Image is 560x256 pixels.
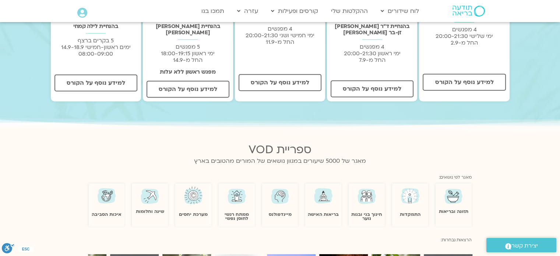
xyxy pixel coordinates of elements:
span: למידע נוסף על הקורס [159,86,217,92]
strong: מפגש ראשון ללא עלות [160,68,216,76]
p: 5 מפגשים ימי ראשון 18:00-19:15 [147,43,229,63]
span: 08:00-09:00 [78,50,113,57]
span: למידע נוסף על הקורס [435,79,493,85]
span: החל מ-14.9 [173,56,202,64]
p: 5 בקרים ברצף ימים ראשון-חמישי 14.9-18.9 [54,37,137,57]
a: לוח שידורים [377,4,423,18]
a: למידע נוסף על הקורס [54,74,137,91]
a: ההקלטות שלי [327,4,371,18]
a: מיינדפולנס [269,211,292,217]
span: החל מ-2.9 [451,39,478,46]
a: תמכו בנו [198,4,228,18]
a: למידע נוסף על הקורס [423,74,506,91]
a: יצירת קשר [486,238,556,252]
a: ממתח רגשי לחוסן נפשי [225,211,249,221]
span: למידע נוסף על הקורס [67,80,125,86]
p: 4 מפגשים ימי שלישי 20:00-21:30 [423,26,506,46]
a: תזונה ובריאות [439,208,468,214]
a: מערכת יחסים [179,211,208,217]
h2: בהנחיית לילה קמחי [54,23,137,29]
h2: בהנחיית ד"ר [PERSON_NAME] זן-בר [PERSON_NAME] [331,23,413,36]
a: בריאות האישה [308,211,339,217]
img: תודעה בריאה [452,6,485,17]
a: חינוך בני ובנות נוער [351,211,382,221]
span: יצירת קשר [511,241,538,251]
a: למידע נוסף על הקורס [239,74,321,91]
p: הרצאות נבחרות: [89,236,472,244]
a: קורסים ופעילות [267,4,322,18]
p: 4 מפגשים ימי חמישי ושני 20:00-21:30 החל מ-11.9 [239,25,321,45]
span: החל מ-7.9 [359,56,385,64]
a: למידע נוסף על הקורס [147,81,229,98]
p: מאגר של 5000 שיעורים במגוון נושאים של המורים מהטובים בארץ [89,156,472,166]
a: איכות הסביבה [92,211,121,217]
div: מאגר לפי נושאים: [89,171,472,181]
h2: בהנחיית [PERSON_NAME] [PERSON_NAME] [147,23,229,36]
h2: ספריית VOD [89,143,472,156]
a: עזרה [233,4,262,18]
p: 4 מפגשים ימי ראשון 20:00-21:30 [331,43,413,63]
a: שינה וחלומות [136,208,164,214]
a: התמקדות [400,211,420,217]
a: למידע נוסף על הקורס [331,80,413,97]
span: למידע נוסף על הקורס [251,79,309,86]
span: למידע נוסף על הקורס [343,85,401,92]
